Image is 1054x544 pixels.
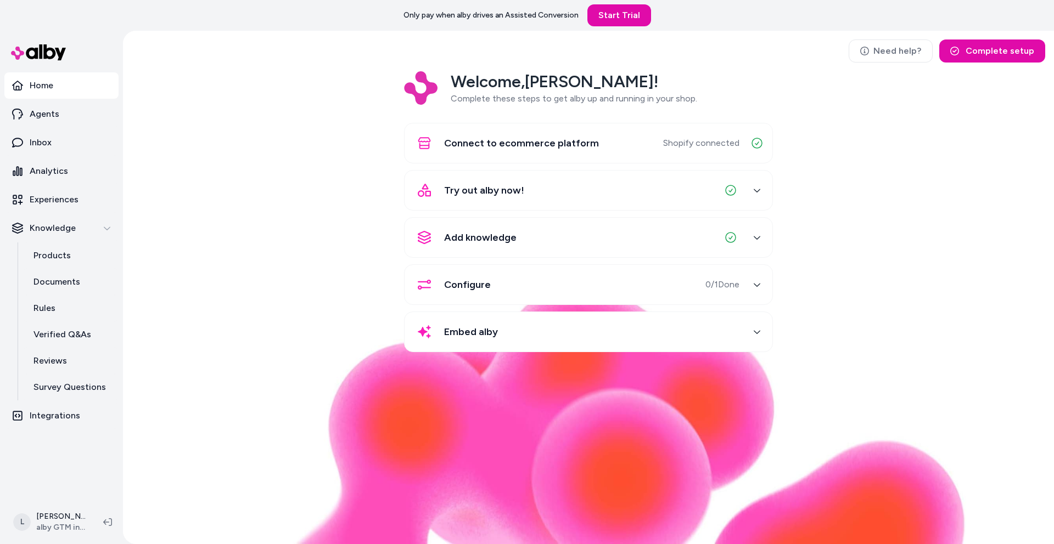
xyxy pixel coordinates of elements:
a: Products [23,242,119,269]
a: Need help? [849,39,933,63]
button: Configure0/1Done [411,271,766,298]
a: Analytics [4,158,119,184]
p: Documents [33,275,80,288]
a: Experiences [4,186,119,213]
a: Reviews [23,348,119,374]
p: Survey Questions [33,381,106,394]
a: Agents [4,101,119,127]
p: Integrations [30,409,80,422]
a: Start Trial [587,4,651,26]
img: alby Bubble [211,282,966,544]
span: Connect to ecommerce platform [444,135,599,151]
span: L [13,513,31,531]
span: alby GTM internal [36,522,86,533]
button: Add knowledge [411,224,766,251]
p: Rules [33,302,55,315]
a: Documents [23,269,119,295]
p: Products [33,249,71,262]
p: Home [30,79,53,92]
p: Reviews [33,354,67,367]
span: Shopify connected [663,137,739,150]
a: Integrations [4,403,119,429]
a: Verified Q&As [23,321,119,348]
img: Logo [404,71,438,105]
a: Home [4,72,119,99]
img: alby Logo [11,44,66,60]
p: Inbox [30,136,52,149]
p: Agents [30,107,59,121]
span: Configure [444,277,491,292]
p: Experiences [30,193,79,206]
span: Embed alby [444,324,498,339]
button: Connect to ecommerce platformShopify connected [411,130,766,156]
span: Try out alby now! [444,183,524,198]
button: L[PERSON_NAME]alby GTM internal [7,505,94,540]
p: Analytics [30,165,68,178]
button: Try out alby now! [411,177,766,203]
p: Only pay when alby drives an Assisted Conversion [403,10,579,21]
a: Inbox [4,129,119,156]
span: 0 / 1 Done [705,278,739,291]
a: Survey Questions [23,374,119,400]
h2: Welcome, [PERSON_NAME] ! [451,71,697,92]
button: Embed alby [411,319,766,345]
p: Verified Q&As [33,328,91,341]
p: [PERSON_NAME] [36,511,86,522]
span: Complete these steps to get alby up and running in your shop. [451,93,697,104]
a: Rules [23,295,119,321]
button: Knowledge [4,215,119,241]
span: Add knowledge [444,230,517,245]
button: Complete setup [939,39,1045,63]
p: Knowledge [30,222,76,235]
